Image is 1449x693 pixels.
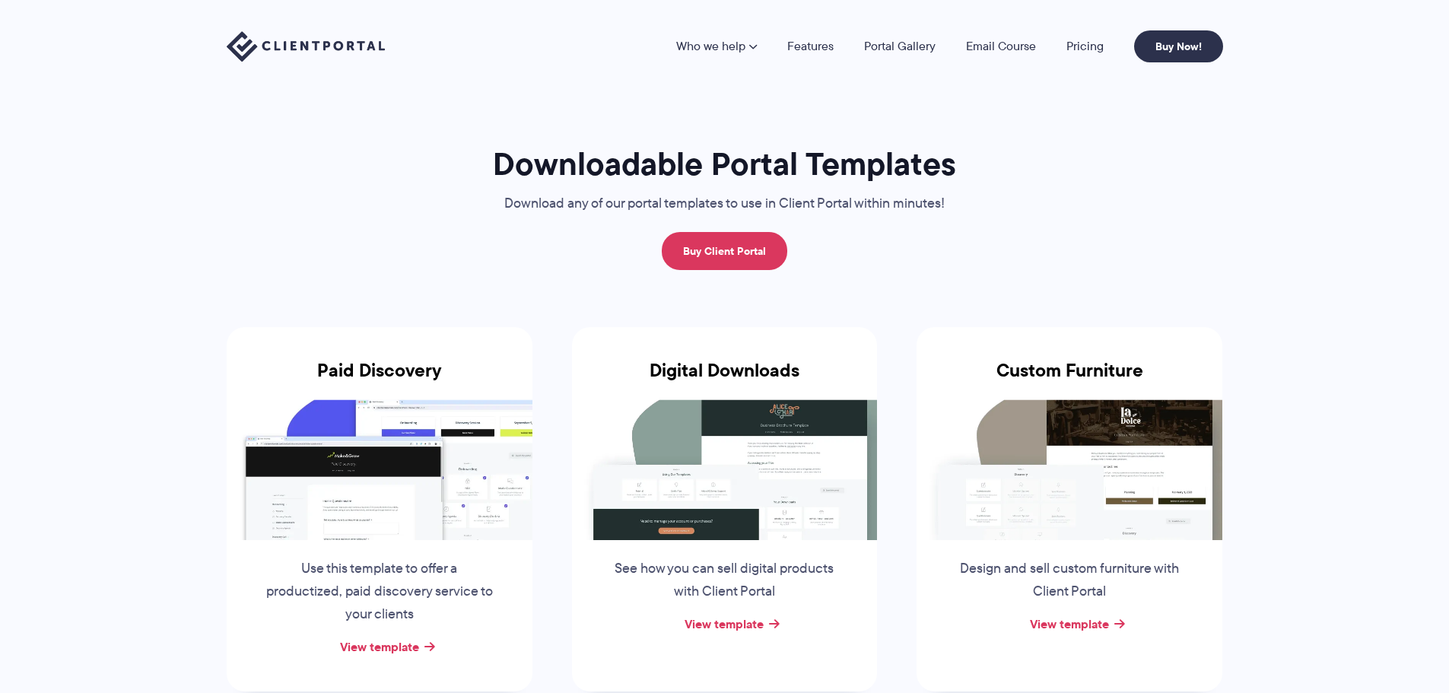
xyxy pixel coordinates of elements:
p: Use this template to offer a productized, paid discovery service to your clients [264,558,495,626]
a: Features [787,40,834,52]
a: View template [1030,615,1109,633]
h3: Paid Discovery [227,360,532,399]
a: Email Course [966,40,1036,52]
a: View template [340,637,419,656]
p: Download any of our portal templates to use in Client Portal within minutes! [470,192,980,215]
p: See how you can sell digital products with Client Portal [609,558,840,603]
h3: Digital Downloads [572,360,878,399]
a: Buy Client Portal [662,232,787,270]
p: Design and sell custom furniture with Client Portal [954,558,1185,603]
h1: Downloadable Portal Templates [470,144,980,184]
h3: Custom Furniture [917,360,1222,399]
a: View template [685,615,764,633]
a: Portal Gallery [864,40,936,52]
a: Who we help [676,40,757,52]
a: Pricing [1066,40,1104,52]
a: Buy Now! [1134,30,1223,62]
